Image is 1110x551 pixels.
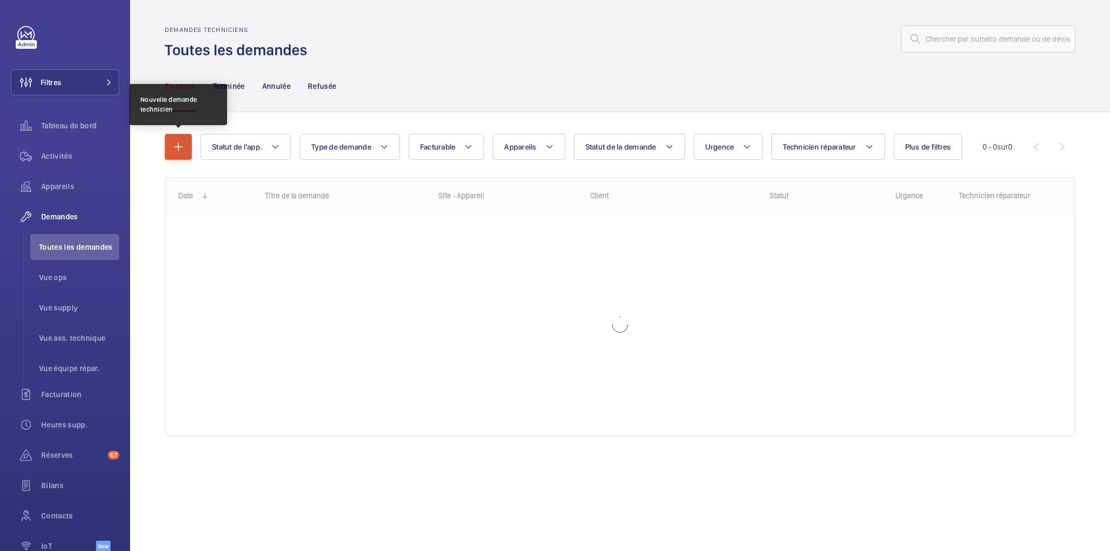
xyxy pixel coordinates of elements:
[165,81,196,92] p: En cours
[11,69,119,95] button: Filtres
[905,142,951,151] span: Plus de filtres
[41,419,119,430] span: Heures supp.
[300,134,400,160] button: Type de demande
[41,510,119,521] span: Contacts
[41,181,119,192] span: Appareils
[894,134,963,160] button: Plus de filtres
[213,81,245,92] p: Terminée
[771,134,885,160] button: Technicien réparateur
[41,120,119,131] span: Tableau de bord
[983,143,1012,151] span: 0 - 0 0
[997,142,1008,151] span: sur
[41,389,119,400] span: Facturation
[409,134,485,160] button: Facturable
[705,142,734,151] span: Urgence
[420,142,456,151] span: Facturable
[39,333,119,343] span: Vue ass. technique
[140,95,216,114] div: Nouvelle demande technicien
[41,77,61,88] span: Filtres
[694,134,763,160] button: Urgence
[783,142,856,151] span: Technicien réparateur
[39,363,119,374] span: Vue équipe répar.
[165,26,314,34] h2: Demandes techniciens
[212,142,262,151] span: Statut de l'app.
[504,142,536,151] span: Appareils
[493,134,565,160] button: Appareils
[41,151,119,161] span: Activités
[41,480,119,491] span: Bilans
[901,25,1075,53] input: Chercher par numéro demande ou de devis
[262,81,291,92] p: Annulée
[39,242,119,252] span: Toutes les demandes
[39,302,119,313] span: Vue supply
[574,134,685,160] button: Statut de la demande
[585,142,656,151] span: Statut de la demande
[39,272,119,283] span: Vue ops
[41,211,119,222] span: Demandes
[41,450,104,461] span: Réserves
[108,451,119,459] span: 67
[308,81,336,92] p: Refusée
[201,134,291,160] button: Statut de l'app.
[311,142,371,151] span: Type de demande
[165,40,314,60] h1: Toutes les demandes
